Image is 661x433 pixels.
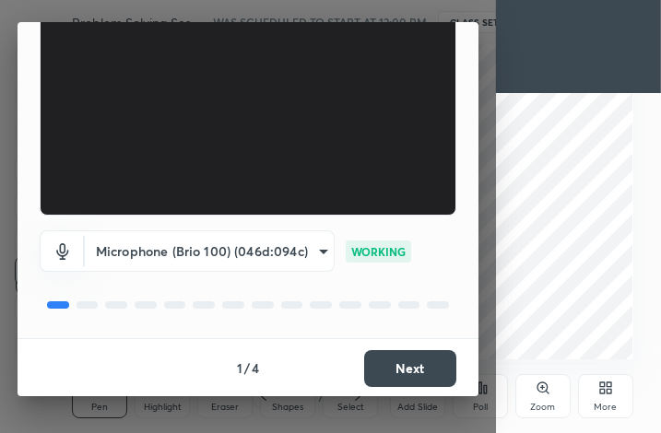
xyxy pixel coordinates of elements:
h4: / [244,358,250,378]
p: WORKING [351,243,406,260]
h4: 4 [252,358,259,378]
button: Next [364,350,456,387]
div: Zoom [530,403,555,412]
h4: 1 [237,358,242,378]
div: More [594,403,617,412]
div: Brio 100 (046d:094c) [85,230,335,272]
